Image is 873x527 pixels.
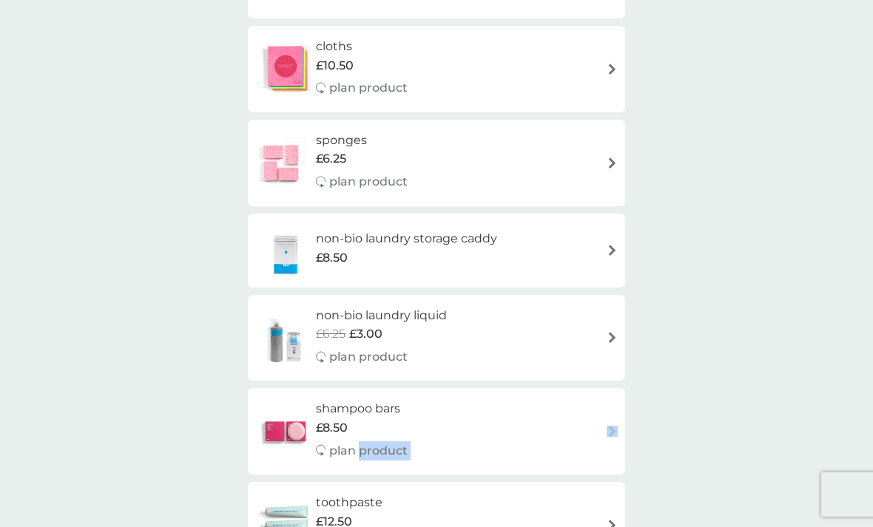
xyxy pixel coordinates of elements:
img: arrow right [607,64,618,75]
img: sponges [255,137,307,188]
span: £8.50 [316,418,348,438]
p: plan product [329,172,408,191]
img: arrow right [607,157,618,169]
img: cloths [255,43,316,95]
img: arrow right [607,426,618,437]
p: plan product [329,347,408,367]
span: £6.25 [316,324,346,344]
span: £8.50 [316,248,348,268]
span: £6.25 [316,149,346,169]
img: arrow right [607,245,618,256]
span: £10.50 [316,56,354,75]
img: shampoo bars [255,406,316,458]
span: £3.00 [349,324,382,344]
img: non-bio laundry liquid [255,312,316,364]
p: plan product [329,441,408,460]
h6: shampoo bars [316,399,408,418]
h6: sponges [316,131,408,150]
img: non-bio laundry storage caddy [255,225,316,276]
img: arrow right [607,332,618,343]
h6: toothpaste [316,493,408,512]
h6: non-bio laundry storage caddy [316,229,497,248]
h6: cloths [316,37,408,56]
h6: non-bio laundry liquid [316,306,447,325]
p: plan product [329,78,408,98]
